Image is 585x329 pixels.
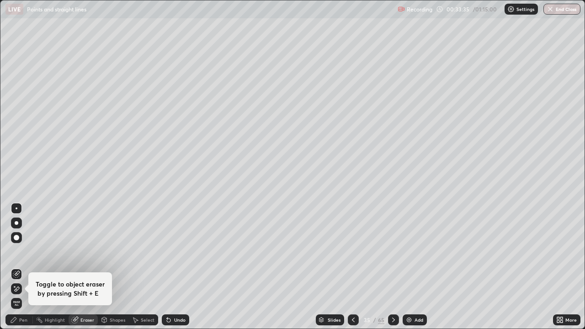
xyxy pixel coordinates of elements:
p: LIVE [8,5,21,13]
div: More [565,318,577,322]
div: Undo [174,318,186,322]
div: Add [415,318,423,322]
h4: Toggle to object eraser by pressing Shift + E [36,280,105,298]
div: Highlight [45,318,65,322]
img: recording.375f2c34.svg [398,5,405,13]
img: class-settings-icons [507,5,515,13]
div: 35 [362,317,372,323]
div: / [373,317,376,323]
p: Recording [407,6,432,13]
div: Eraser [80,318,94,322]
div: Pen [19,318,27,322]
img: end-class-cross [547,5,554,13]
p: Points and straight lines [27,5,86,13]
span: Erase all [11,301,21,306]
div: Select [141,318,154,322]
div: Shapes [110,318,125,322]
button: End Class [543,4,580,15]
p: Settings [516,7,534,11]
div: Slides [328,318,340,322]
div: 65 [378,316,384,324]
img: add-slide-button [405,316,413,324]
